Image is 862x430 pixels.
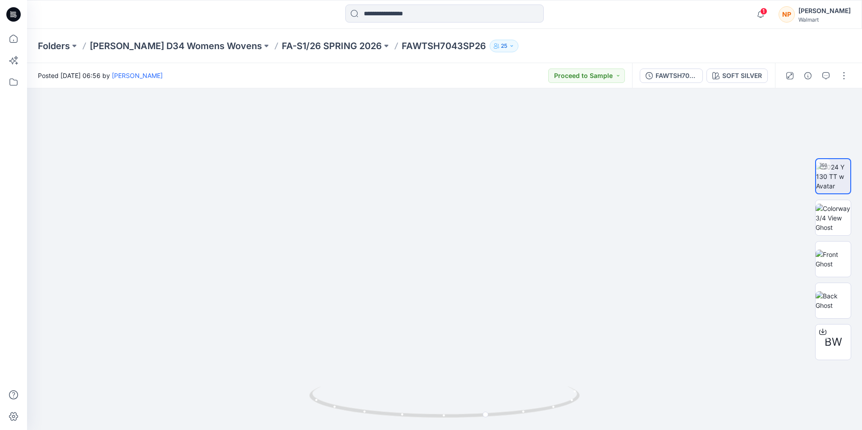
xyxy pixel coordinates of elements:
[402,40,486,52] p: FAWTSH7043SP26
[798,5,851,16] div: [PERSON_NAME]
[501,41,507,51] p: 25
[490,40,518,52] button: 25
[816,162,850,191] img: 2024 Y 130 TT w Avatar
[798,16,851,23] div: Walmart
[90,40,262,52] a: [PERSON_NAME] D34 Womens Wovens
[640,69,703,83] button: FAWTSH7043SP26
[656,71,697,81] div: FAWTSH7043SP26
[825,334,842,350] span: BW
[816,250,851,269] img: Front Ghost
[38,40,70,52] a: Folders
[722,71,762,81] div: SOFT SILVER
[38,71,163,80] span: Posted [DATE] 06:56 by
[282,40,382,52] a: FA-S1/26 SPRING 2026
[760,8,767,15] span: 1
[706,69,768,83] button: SOFT SILVER
[112,72,163,79] a: [PERSON_NAME]
[816,204,851,232] img: Colorway 3/4 View Ghost
[801,69,815,83] button: Details
[816,291,851,310] img: Back Ghost
[779,6,795,23] div: NP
